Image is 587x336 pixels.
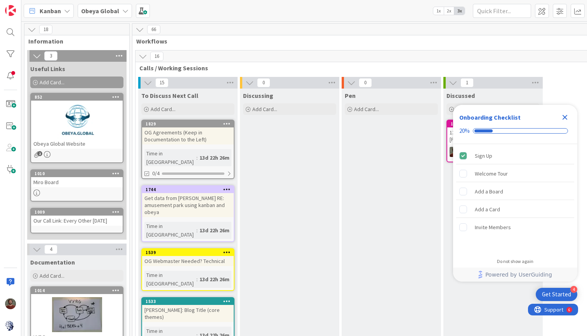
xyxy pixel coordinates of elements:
div: 1744 [146,187,234,192]
img: DR [450,147,460,157]
a: 1539OG Webmaster Needed? TechnicalTime in [GEOGRAPHIC_DATA]:13d 22h 26m [141,248,234,291]
div: Time in [GEOGRAPHIC_DATA] [144,222,196,239]
div: 1010 [35,171,123,176]
div: Do not show again [497,258,533,265]
b: Obeya Global [81,7,119,15]
div: Sign Up [475,151,492,160]
span: Add Card... [151,106,175,113]
div: Welcome Tour is incomplete. [456,165,574,182]
div: Get data from [PERSON_NAME] RE: amusement park using kanban and obeya [142,193,234,217]
div: 1744Get data from [PERSON_NAME] RE: amusement park using kanban and obeya [142,186,234,217]
div: Checklist progress: 20% [459,127,571,134]
div: 1829 [142,120,234,127]
div: Open Get Started checklist, remaining modules: 4 [536,288,577,301]
span: Documentation [30,258,75,266]
span: Kanban [40,6,61,16]
div: 1014 [31,287,123,294]
span: 18 [39,25,52,34]
div: DR [447,147,539,157]
span: 1 [460,78,474,87]
div: 1533[PERSON_NAME]: Blog Title (core themes) [142,298,234,322]
a: 187713-Oct: Online session Prof [PERSON_NAME]DR [446,120,540,162]
div: Sign Up is complete. [456,147,574,164]
span: 0/4 [152,169,160,178]
div: Footer [453,268,577,282]
span: 2 [37,151,42,156]
div: [PERSON_NAME]: Blog Title (core themes) [142,305,234,322]
a: 1829OG Agreements (Keep in Documentation to the Left)Time in [GEOGRAPHIC_DATA]:13d 22h 26m0/4 [141,120,234,179]
span: Support [16,1,35,10]
div: 852 [31,94,123,101]
div: 4 [570,286,577,293]
div: Time in [GEOGRAPHIC_DATA] [144,149,196,166]
div: 1539 [142,249,234,256]
div: Get Started [542,291,571,298]
span: Add Card... [40,79,64,86]
div: Add a Card [475,205,500,214]
div: 13d 22h 26m [198,275,231,284]
a: Powered by UserGuiding [457,268,573,282]
div: 20% [459,127,470,134]
span: 1x [433,7,444,15]
div: 1533 [142,298,234,305]
input: Quick Filter... [473,4,531,18]
div: 852Obeya Global Website [31,94,123,149]
div: 1539 [146,250,234,255]
div: Obeya Global Website [31,139,123,149]
span: Add Card... [40,272,64,279]
span: 66 [147,25,160,34]
span: : [196,153,198,162]
div: Our Call Link: Every Other [DATE] [31,216,123,226]
span: Powered by UserGuiding [485,270,552,279]
span: 0 [257,78,270,87]
div: 1877 [451,121,539,127]
span: Discussed [446,92,475,99]
span: Useful Links [30,65,65,73]
img: avatar [5,320,16,331]
span: 3x [454,7,465,15]
span: 15 [155,78,168,87]
div: OG Agreements (Keep in Documentation to the Left) [142,127,234,144]
span: 3 [44,51,57,61]
span: Discussing [243,92,273,99]
span: Pen [345,92,356,99]
div: Miro Board [31,177,123,187]
div: Close Checklist [559,111,571,124]
div: 1014 [35,288,123,293]
img: Visit kanbanzone.com [5,5,16,16]
img: DR [5,298,16,309]
div: 1009Our Call Link: Every Other [DATE] [31,209,123,226]
div: 1744 [142,186,234,193]
div: 852 [35,94,123,100]
div: 1829 [146,121,234,127]
div: 1877 [447,120,539,127]
div: 13d 22h 26m [198,226,231,235]
div: 6 [40,3,42,9]
span: : [196,226,198,235]
div: Invite Members [475,223,511,232]
div: 1009 [31,209,123,216]
a: 1744Get data from [PERSON_NAME] RE: amusement park using kanban and obeyaTime in [GEOGRAPHIC_DATA... [141,185,234,242]
div: Onboarding Checklist [459,113,521,122]
a: 852Obeya Global Website [30,93,123,163]
span: : [196,275,198,284]
div: 13-Oct: Online session Prof [PERSON_NAME] [447,127,539,144]
div: Invite Members is incomplete. [456,219,574,236]
span: 2x [444,7,454,15]
div: 1829OG Agreements (Keep in Documentation to the Left) [142,120,234,144]
div: Time in [GEOGRAPHIC_DATA] [144,271,196,288]
div: Add a Card is incomplete. [456,201,574,218]
div: Welcome Tour [475,169,508,178]
div: OG Webmaster Needed? Technical [142,256,234,266]
div: Add a Board is incomplete. [456,183,574,200]
div: 1010Miro Board [31,170,123,187]
div: 187713-Oct: Online session Prof [PERSON_NAME] [447,120,539,144]
div: Checklist items [453,144,577,253]
a: 1010Miro Board [30,169,123,202]
div: 1539OG Webmaster Needed? Technical [142,249,234,266]
span: Add Card... [252,106,277,113]
span: Information [28,37,120,45]
div: 1009 [35,209,123,215]
span: 16 [150,52,163,61]
div: 1533 [146,299,234,304]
